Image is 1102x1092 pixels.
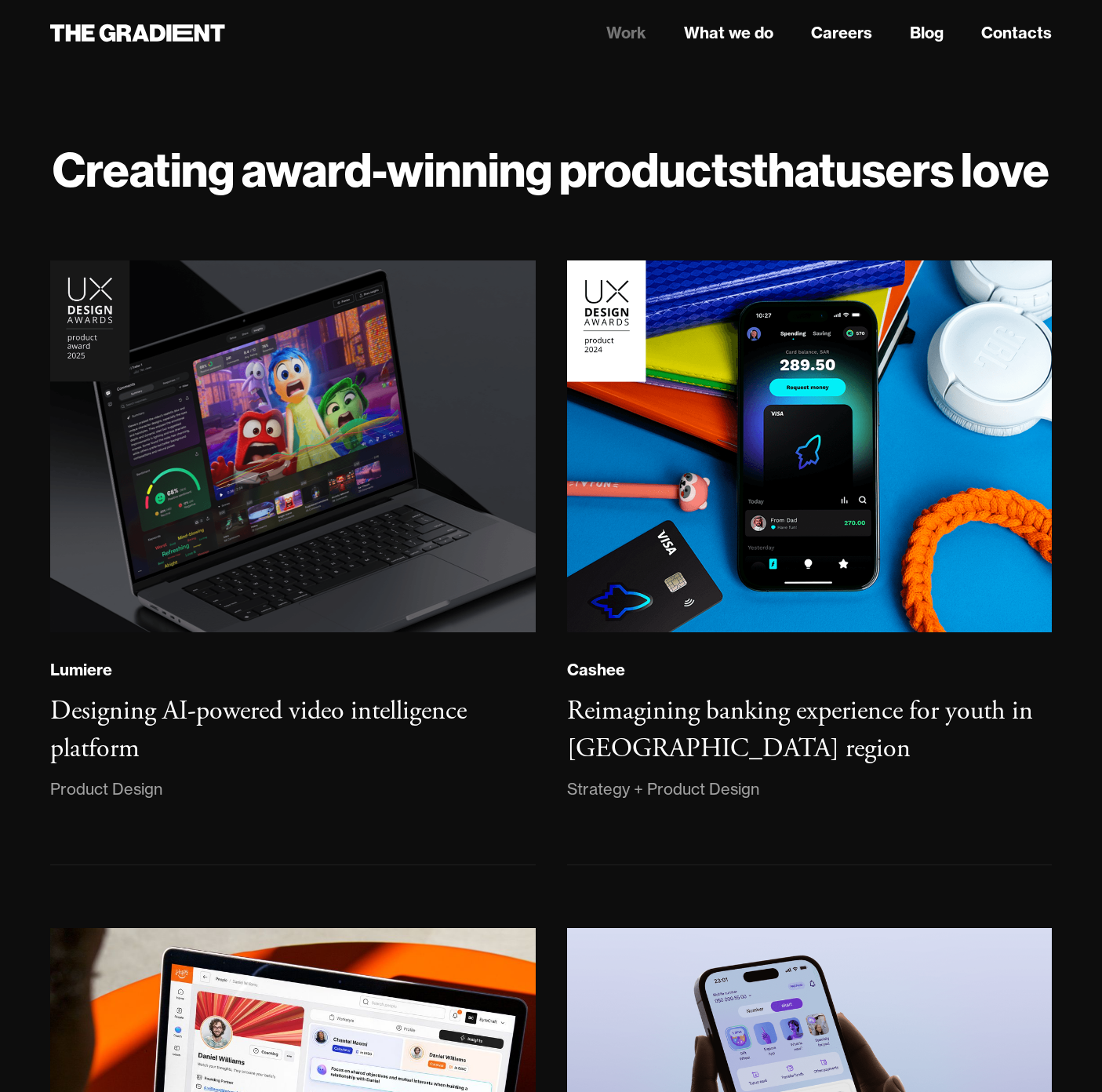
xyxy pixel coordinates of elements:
[50,260,536,865] a: LumiereDesigning AI-powered video intelligence platformProduct Design
[567,777,759,802] div: Strategy + Product Design
[751,140,835,199] strong: that
[567,260,1053,865] a: CasheeReimagining banking experience for youth in [GEOGRAPHIC_DATA] regionStrategy + Product Design
[50,777,162,802] div: Product Design
[684,21,773,45] a: What we do
[910,21,944,45] a: Blog
[567,694,1033,766] h3: Reimagining banking experience for youth in [GEOGRAPHIC_DATA] region
[811,21,872,45] a: Careers
[981,21,1052,45] a: Contacts
[50,141,1052,198] h1: Creating award-winning products users love
[50,660,112,680] div: Lumiere
[606,21,646,45] a: Work
[567,660,625,680] div: Cashee
[50,694,467,766] h3: Designing AI-powered video intelligence platform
